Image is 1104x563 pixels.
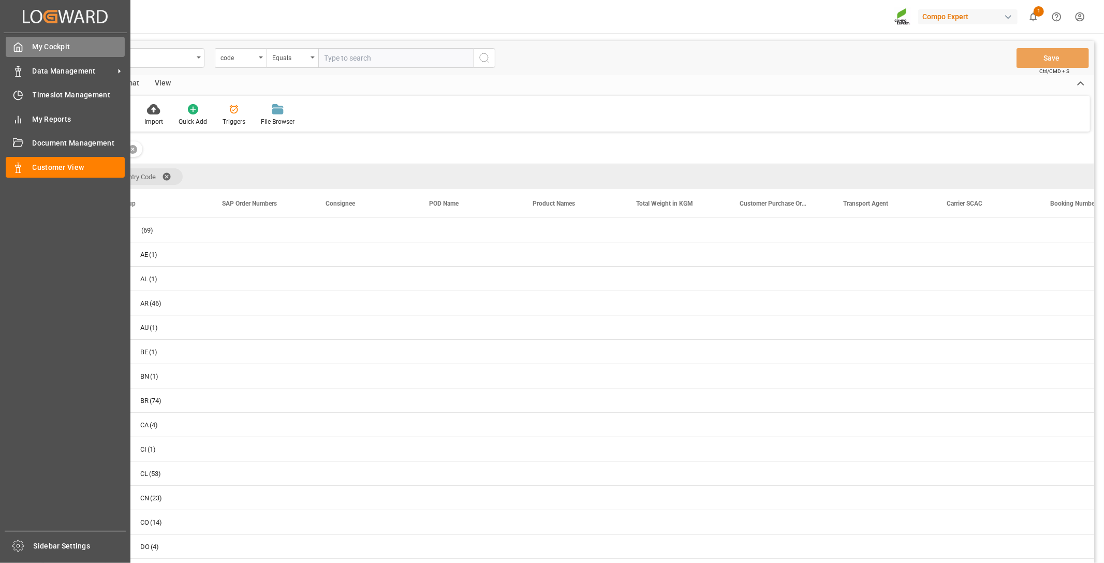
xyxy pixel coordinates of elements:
[33,114,125,125] span: My Reports
[33,41,125,52] span: My Cockpit
[151,535,159,559] span: (4)
[179,117,207,126] div: Quick Add
[533,200,575,207] span: Product Names
[33,90,125,100] span: Timeslot Management
[261,117,295,126] div: File Browser
[147,75,179,93] div: View
[636,200,693,207] span: Total Weight in KGM
[149,462,161,486] span: (53)
[318,48,474,68] input: Type to search
[150,511,162,535] span: (14)
[894,8,911,26] img: Screenshot%202023-09-29%20at%2010.02.21.png_1712312052.png
[140,389,149,413] div: BR
[6,157,125,177] a: Customer View
[140,267,148,291] div: AL
[140,535,150,559] div: DO
[220,51,256,63] div: code
[150,292,161,315] span: (46)
[150,389,161,413] span: (74)
[128,145,137,154] div: ✕
[150,486,162,510] span: (23)
[1022,5,1045,28] button: show 1 new notifications
[918,9,1018,24] div: Compo Expert
[6,109,125,129] a: My Reports
[33,162,125,173] span: Customer View
[326,200,355,207] span: Consignee
[918,7,1022,26] button: Compo Expert
[140,486,149,510] div: CN
[6,37,125,57] a: My Cockpit
[149,267,157,291] span: (1)
[222,200,277,207] span: SAP Order Numbers
[223,117,245,126] div: Triggers
[150,316,158,340] span: (1)
[1045,5,1068,28] button: Help Center
[140,438,146,461] div: CI
[33,66,114,77] span: Data Management
[267,48,318,68] button: open menu
[140,316,149,340] div: AU
[947,200,982,207] span: Carrier SCAC
[33,138,125,149] span: Document Management
[215,48,267,68] button: open menu
[6,85,125,105] a: Timeslot Management
[429,200,459,207] span: POD Name
[140,462,148,486] div: CL
[843,200,888,207] span: Transport Agent
[149,243,157,267] span: (1)
[140,340,148,364] div: BE
[740,200,809,207] span: Customer Purchase Order Numbers
[141,219,153,242] span: (69)
[34,541,126,552] span: Sidebar Settings
[1039,67,1069,75] span: Ctrl/CMD + S
[1034,6,1044,17] span: 1
[149,340,157,364] span: (1)
[474,48,495,68] button: search button
[150,365,158,388] span: (1)
[140,511,149,535] div: CO
[140,365,149,388] div: BN
[1050,200,1097,207] span: Booking Number
[1017,48,1089,68] button: Save
[140,243,148,267] div: AE
[272,51,307,63] div: Equals
[140,292,149,315] div: AR
[140,413,149,437] div: CA
[150,413,158,437] span: (4)
[6,133,125,153] a: Document Management
[144,117,163,126] div: Import
[148,438,156,461] span: (1)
